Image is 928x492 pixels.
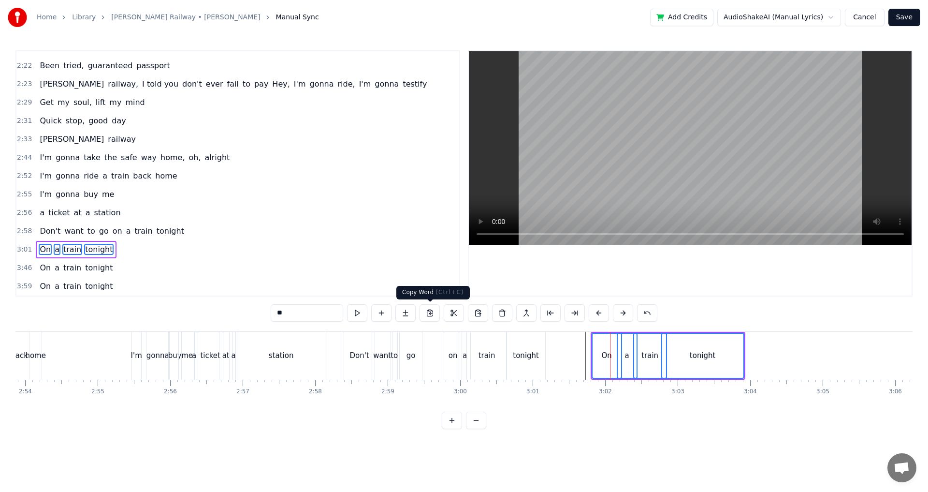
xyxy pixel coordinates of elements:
[276,13,319,22] span: Manual Sync
[154,170,178,181] span: home
[39,170,53,181] span: I'm
[63,225,84,237] span: want
[107,134,137,145] span: railway
[39,281,52,292] span: On
[602,350,612,361] div: On
[17,153,32,163] span: 2:44
[449,350,458,361] div: on
[373,350,391,361] div: want
[84,244,114,255] span: tonight
[309,388,322,396] div: 2:58
[888,9,920,26] button: Save
[62,281,82,292] span: train
[269,350,294,361] div: station
[671,388,684,396] div: 3:03
[39,78,105,89] span: [PERSON_NAME]
[17,171,32,181] span: 2:52
[156,225,185,237] span: tonight
[55,170,81,181] span: gonna
[690,350,716,361] div: tonight
[17,98,32,107] span: 2:29
[39,225,61,237] span: Don't
[205,78,224,89] span: ever
[108,97,122,108] span: my
[39,189,53,200] span: I'm
[625,350,629,361] div: a
[107,78,139,89] span: railway,
[17,245,32,254] span: 3:01
[816,388,829,396] div: 3:05
[37,13,57,22] a: Home
[125,225,132,237] span: a
[192,350,196,361] div: a
[391,350,398,361] div: to
[11,350,28,361] div: back
[83,170,100,181] span: ride
[454,388,467,396] div: 3:00
[73,207,83,218] span: at
[83,152,101,163] span: take
[84,262,114,273] span: tonight
[406,350,416,361] div: go
[131,350,142,361] div: I'm
[8,8,27,27] img: youka
[526,388,539,396] div: 3:01
[87,115,109,126] span: good
[641,350,658,361] div: train
[132,170,152,181] span: back
[91,388,104,396] div: 2:55
[47,207,71,218] span: ticket
[103,152,118,163] span: the
[253,78,269,89] span: pay
[17,116,32,126] span: 2:31
[141,78,179,89] span: I told you
[57,97,71,108] span: my
[110,170,130,181] span: train
[54,262,60,273] span: a
[17,226,32,236] span: 2:58
[37,13,319,22] nav: breadcrumb
[381,388,394,396] div: 2:59
[293,78,307,89] span: I'm
[164,388,177,396] div: 2:56
[39,244,52,255] span: On
[845,9,884,26] button: Cancel
[200,350,220,361] div: ticket
[72,97,93,108] span: soul,
[17,208,32,218] span: 2:56
[358,78,372,89] span: I'm
[463,350,467,361] div: a
[17,263,32,273] span: 3:46
[83,189,99,200] span: buy
[55,189,81,200] span: gonna
[271,78,290,89] span: Hey,
[124,97,145,108] span: mind
[887,453,916,482] div: Open chat
[65,115,86,126] span: stop,
[513,350,539,361] div: tonight
[111,115,127,126] span: day
[337,78,356,89] span: ride,
[62,60,85,71] span: tried,
[84,281,114,292] span: tonight
[159,152,186,163] span: home,
[39,115,62,126] span: Quick
[350,350,369,361] div: Don't
[93,207,121,218] span: station
[95,97,107,108] span: lift
[168,350,182,361] div: buy
[72,13,96,22] a: Library
[232,350,236,361] div: a
[62,262,82,273] span: train
[87,60,134,71] span: guaranteed
[396,286,470,299] div: Copy Word
[140,152,158,163] span: way
[111,13,260,22] a: [PERSON_NAME] Railway • [PERSON_NAME]
[17,61,32,71] span: 2:22
[242,78,251,89] span: to
[133,225,153,237] span: train
[204,152,231,163] span: alright
[374,78,400,89] span: gonna
[17,190,32,199] span: 2:55
[135,60,171,71] span: passport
